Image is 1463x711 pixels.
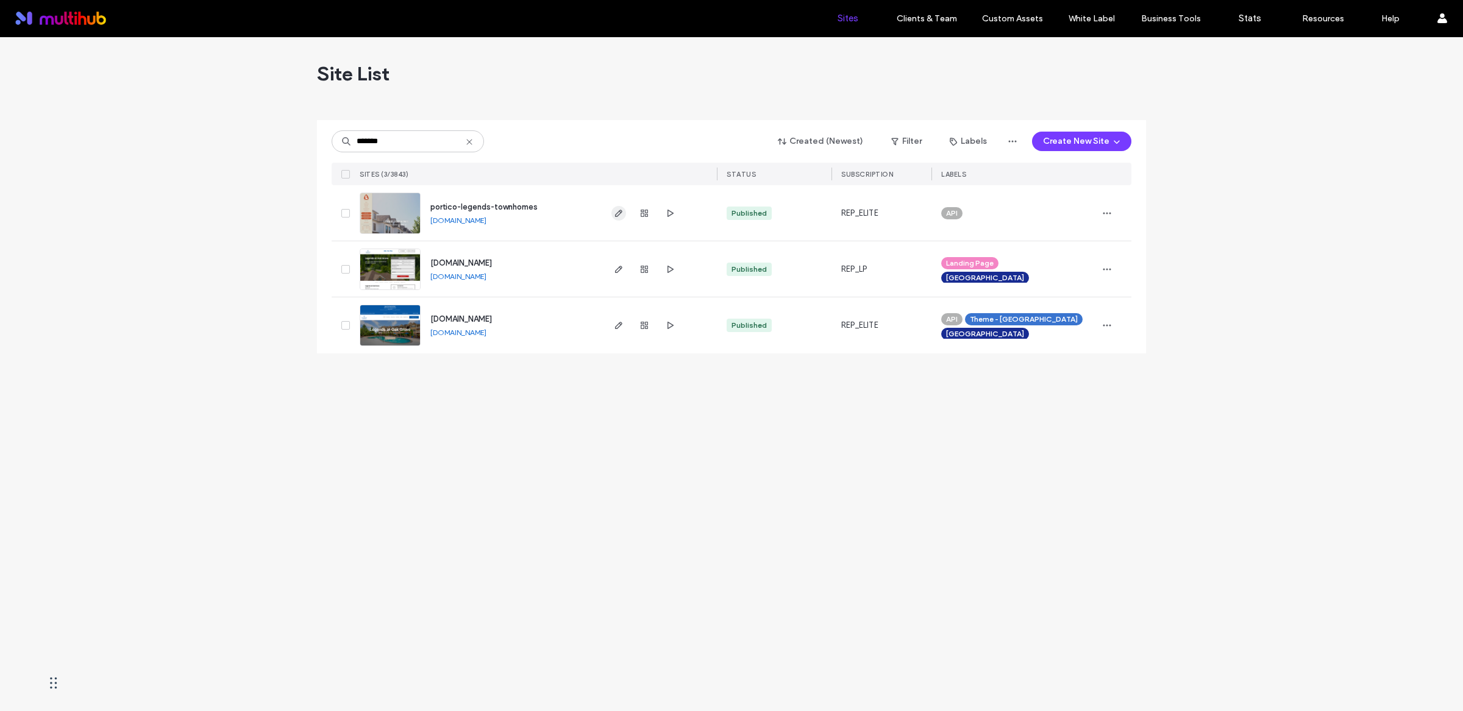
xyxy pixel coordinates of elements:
button: Create New Site [1032,132,1131,151]
a: [DOMAIN_NAME] [430,314,492,324]
span: Landing Page [946,258,994,269]
span: STATUS [727,170,756,179]
button: Labels [939,132,998,151]
span: API [946,314,958,325]
span: REP_ELITE [841,207,878,219]
a: [DOMAIN_NAME] [430,216,486,225]
span: REP_ELITE [841,319,878,331]
span: LABELS [941,170,966,179]
label: Custom Assets [982,13,1043,24]
button: Filter [879,132,934,151]
a: [DOMAIN_NAME] [430,258,492,267]
label: Help [1381,13,1400,24]
span: Site List [317,62,390,86]
label: White Label [1069,13,1115,24]
span: API [946,208,958,219]
button: Created (Newest) [767,132,874,151]
span: REP_LP [841,263,867,275]
span: SUBSCRIPTION [841,170,893,179]
label: Sites [838,13,858,24]
span: [GEOGRAPHIC_DATA] [946,272,1024,283]
label: Business Tools [1141,13,1201,24]
div: Published [731,264,767,275]
label: Stats [1239,13,1261,24]
span: Help [28,9,53,19]
a: portico-legends-townhomes [430,202,538,211]
div: Published [731,320,767,331]
span: [GEOGRAPHIC_DATA] [946,328,1024,339]
a: [DOMAIN_NAME] [430,328,486,337]
span: Theme - [GEOGRAPHIC_DATA] [970,314,1078,325]
label: Clients & Team [897,13,957,24]
a: [DOMAIN_NAME] [430,272,486,281]
div: Published [731,208,767,219]
span: SITES (3/3843) [360,170,408,179]
div: Drag [50,665,57,701]
label: Resources [1302,13,1344,24]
